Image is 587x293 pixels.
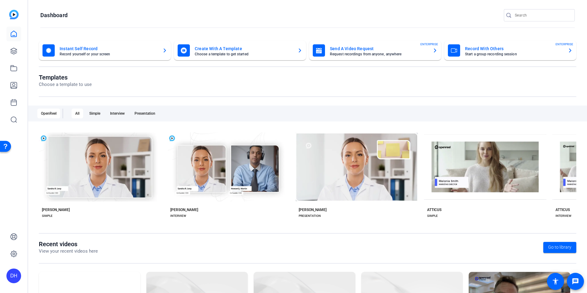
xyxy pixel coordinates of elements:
div: INTERVIEW [556,213,571,218]
h1: Recent videos [39,240,98,248]
h1: Templates [39,74,92,81]
mat-card-subtitle: Choose a template to get started [195,52,293,56]
mat-card-title: Record With Others [465,45,563,52]
div: Interview [106,109,128,118]
mat-card-title: Send A Video Request [330,45,428,52]
div: INTERVIEW [170,213,186,218]
button: Send A Video RequestRequest recordings from anyone, anywhereENTERPRISE [309,41,441,60]
img: blue-gradient.svg [9,10,19,19]
a: Go to library [543,242,576,253]
button: Record With OthersStart a group recording sessionENTERPRISE [444,41,576,60]
mat-card-title: Create With A Template [195,45,293,52]
button: Create With A TemplateChoose a template to get started [174,41,306,60]
span: Go to library [548,244,571,250]
div: OpenReel [37,109,60,118]
button: Instant Self RecordRecord yourself or your screen [39,41,171,60]
div: ATTICUS [556,207,570,212]
div: ATTICUS [427,207,441,212]
mat-card-subtitle: Request recordings from anyone, anywhere [330,52,428,56]
div: [PERSON_NAME] [42,207,70,212]
div: [PERSON_NAME] [170,207,198,212]
div: SIMPLE [427,213,438,218]
span: ENTERPRISE [556,42,573,46]
div: [PERSON_NAME] [299,207,327,212]
h1: Dashboard [40,12,68,19]
mat-card-title: Instant Self Record [60,45,157,52]
span: ENTERPRISE [420,42,438,46]
div: Presentation [131,109,159,118]
div: PRESENTATION [299,213,321,218]
input: Search [515,12,570,19]
mat-card-subtitle: Start a group recording session [465,52,563,56]
p: Choose a template to use [39,81,92,88]
p: View your recent videos here [39,248,98,255]
div: DH [6,269,21,283]
mat-icon: accessibility [552,278,559,285]
mat-card-subtitle: Record yourself or your screen [60,52,157,56]
div: Simple [86,109,104,118]
div: SIMPLE [42,213,53,218]
div: All [72,109,83,118]
mat-icon: message [572,278,579,285]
